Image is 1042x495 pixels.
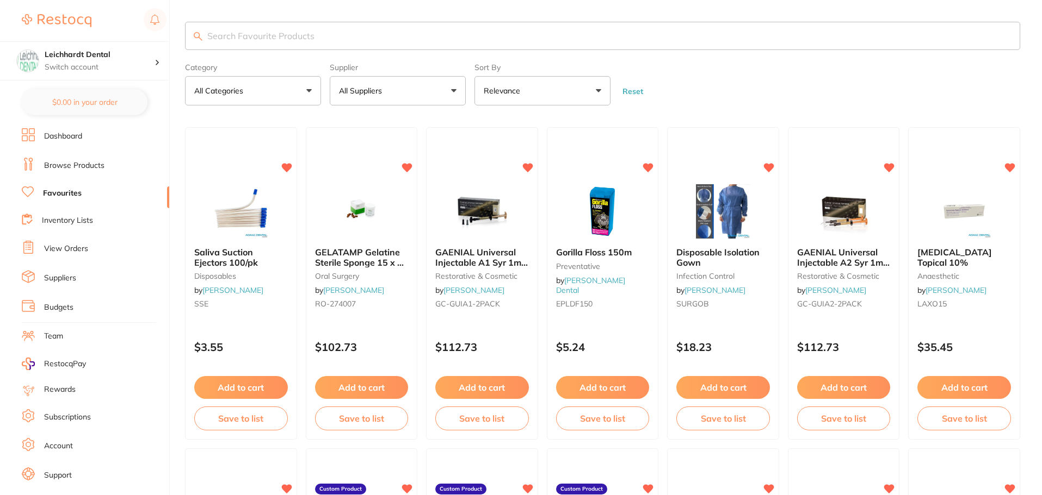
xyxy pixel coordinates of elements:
small: restorative & cosmetic [797,272,891,280]
a: [PERSON_NAME] [685,285,745,295]
button: Reset [619,86,646,96]
img: Restocq Logo [22,14,91,27]
img: GAENIAL Universal Injectable A2 Syr 1ml x2 & 20 Disp tips [809,184,879,239]
img: Saliva Suction Ejectors 100/pk [206,184,276,239]
span: Gorilla Floss 150m [556,247,632,258]
a: Restocq Logo [22,8,91,33]
p: $5.24 [556,341,650,353]
button: Relevance [474,76,611,105]
button: Save to list [556,406,650,430]
b: Xylocaine Topical 10% [917,247,1011,267]
span: Disposable Isolation Gown [676,247,760,267]
button: Save to list [917,406,1011,430]
a: RestocqPay [22,358,86,370]
small: oral surgery [315,272,409,280]
span: GAENIAL Universal Injectable A1 Syr 1ml x2 & 20 Disp tips [435,247,528,278]
a: Account [44,441,73,452]
span: GC-GUIA1-2PACK [435,299,500,309]
b: Disposable Isolation Gown [676,247,770,267]
span: by [917,285,986,295]
p: $102.73 [315,341,409,353]
img: GAENIAL Universal Injectable A1 Syr 1ml x2 & 20 Disp tips [447,184,517,239]
button: Save to list [797,406,891,430]
b: GELATAMP Gelatine Sterile Sponge 15 x 7 x 7mm Tub of 50 [315,247,409,267]
label: Custom Product [435,484,486,494]
input: Search Favourite Products [185,22,1020,50]
button: Add to cart [315,376,409,399]
p: $18.23 [676,341,770,353]
span: RO-274007 [315,299,356,309]
span: by [556,275,625,295]
a: Support [44,470,72,481]
button: Save to list [435,406,529,430]
a: Suppliers [44,273,76,284]
a: Dashboard [44,131,82,142]
button: Add to cart [917,376,1011,399]
small: preventative [556,262,650,271]
span: Saliva Suction Ejectors 100/pk [194,247,258,267]
label: Supplier [330,63,466,72]
p: All Suppliers [339,85,386,96]
a: [PERSON_NAME] [926,285,986,295]
label: Custom Product [315,484,366,494]
img: RestocqPay [22,358,35,370]
a: Favourites [43,188,82,199]
button: Add to cart [194,376,288,399]
span: by [194,285,263,295]
b: GAENIAL Universal Injectable A2 Syr 1ml x2 & 20 Disp tips [797,247,891,267]
small: anaesthetic [917,272,1011,280]
span: SURGOB [676,299,709,309]
b: Gorilla Floss 150m [556,247,650,257]
b: GAENIAL Universal Injectable A1 Syr 1ml x2 & 20 Disp tips [435,247,529,267]
span: by [676,285,745,295]
label: Category [185,63,321,72]
a: [PERSON_NAME] [202,285,263,295]
button: Save to list [676,406,770,430]
img: Disposable Isolation Gown [688,184,759,239]
a: Browse Products [44,160,104,171]
p: $112.73 [435,341,529,353]
a: [PERSON_NAME] [443,285,504,295]
span: GAENIAL Universal Injectable A2 Syr 1ml x2 & 20 Disp tips [797,247,890,278]
button: All Categories [185,76,321,105]
label: Sort By [474,63,611,72]
span: GC-GUIA2-2PACK [797,299,862,309]
span: EPLDF150 [556,299,593,309]
label: Custom Product [556,484,607,494]
p: Relevance [484,85,525,96]
span: RestocqPay [44,359,86,369]
button: Save to list [194,406,288,430]
button: Add to cart [797,376,891,399]
b: Saliva Suction Ejectors 100/pk [194,247,288,267]
a: [PERSON_NAME] Dental [556,275,625,295]
button: Add to cart [676,376,770,399]
a: Team [44,331,63,342]
p: $3.55 [194,341,288,353]
a: [PERSON_NAME] [805,285,866,295]
img: GELATAMP Gelatine Sterile Sponge 15 x 7 x 7mm Tub of 50 [326,184,397,239]
span: by [797,285,866,295]
button: $0.00 in your order [22,89,147,115]
img: Gorilla Floss 150m [567,184,638,239]
span: GELATAMP Gelatine Sterile Sponge 15 x 7 x 7mm Tub of 50 [315,247,404,278]
small: disposables [194,272,288,280]
p: $112.73 [797,341,891,353]
button: Add to cart [435,376,529,399]
small: infection control [676,272,770,280]
a: View Orders [44,243,88,254]
p: $35.45 [917,341,1011,353]
a: Budgets [44,302,73,313]
p: Switch account [45,62,155,73]
img: Leichhardt Dental [17,50,39,72]
span: SSE [194,299,208,309]
button: Add to cart [556,376,650,399]
span: by [315,285,384,295]
button: Save to list [315,406,409,430]
a: Subscriptions [44,412,91,423]
span: by [435,285,504,295]
a: [PERSON_NAME] [323,285,384,295]
button: All Suppliers [330,76,466,105]
span: [MEDICAL_DATA] Topical 10% [917,247,992,267]
a: Rewards [44,384,76,395]
a: Inventory Lists [42,215,93,226]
